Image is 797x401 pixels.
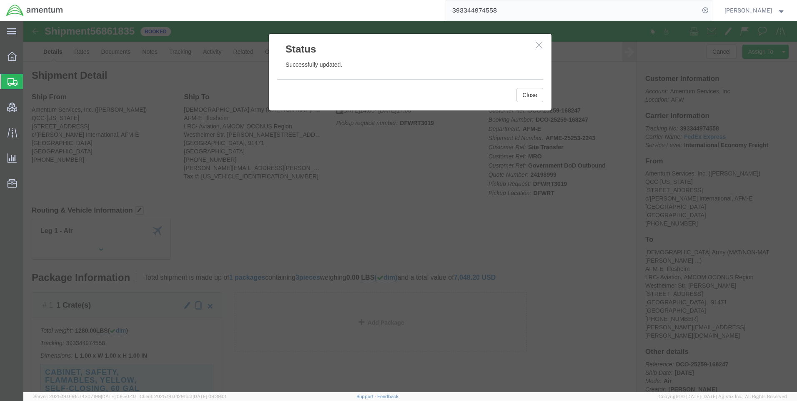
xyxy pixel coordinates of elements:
span: [DATE] 09:50:40 [101,394,136,399]
input: Search for shipment number, reference number [446,0,699,20]
span: Server: 2025.19.0-91c74307f99 [33,394,136,399]
span: Ray Cheatteam [724,6,772,15]
a: Feedback [377,394,398,399]
button: [PERSON_NAME] [724,5,786,15]
a: Support [356,394,377,399]
img: logo [6,4,63,17]
span: Copyright © [DATE]-[DATE] Agistix Inc., All Rights Reserved [659,393,787,400]
span: Client: 2025.19.0-129fbcf [140,394,226,399]
span: [DATE] 09:39:01 [193,394,226,399]
iframe: FS Legacy Container [23,21,797,392]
